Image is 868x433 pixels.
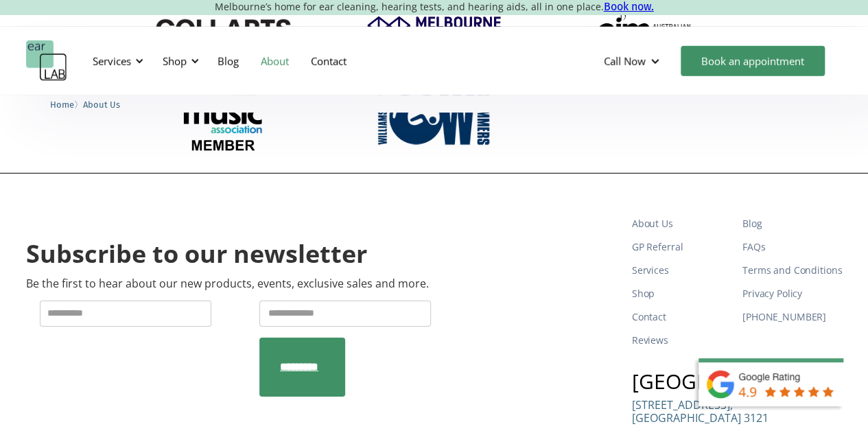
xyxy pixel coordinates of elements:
a: Blog [742,212,842,235]
a: Terms and Conditions [742,259,842,282]
form: Newsletter Form [26,301,448,397]
a: Contact [632,305,731,329]
h3: [GEOGRAPHIC_DATA] [632,371,842,392]
a: About [250,41,300,81]
a: About Us [83,97,120,110]
a: Blog [207,41,250,81]
a: Reviews [632,329,731,352]
p: [STREET_ADDRESS], [GEOGRAPHIC_DATA] 3121 [632,399,769,425]
span: Home [50,100,74,110]
iframe: reCAPTCHA [40,338,248,391]
p: Be the first to hear about our new products, events, exclusive sales and more. [26,277,429,290]
div: Shop [154,40,203,82]
a: Home [50,97,74,110]
a: About Us [632,212,731,235]
div: Call Now [604,54,646,68]
a: [PHONE_NUMBER] [742,305,842,329]
li: 〉 [50,97,83,112]
div: Services [93,54,131,68]
a: Contact [300,41,357,81]
div: Shop [163,54,187,68]
h2: Subscribe to our newsletter [26,238,367,270]
a: home [26,40,67,82]
div: Call Now [593,40,674,82]
span: About Us [83,100,120,110]
a: FAQs [742,235,842,259]
a: Privacy Policy [742,282,842,305]
a: Shop [632,282,731,305]
div: Services [84,40,148,82]
a: GP Referral [632,235,731,259]
a: Book an appointment [681,46,825,76]
a: Services [632,259,731,282]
